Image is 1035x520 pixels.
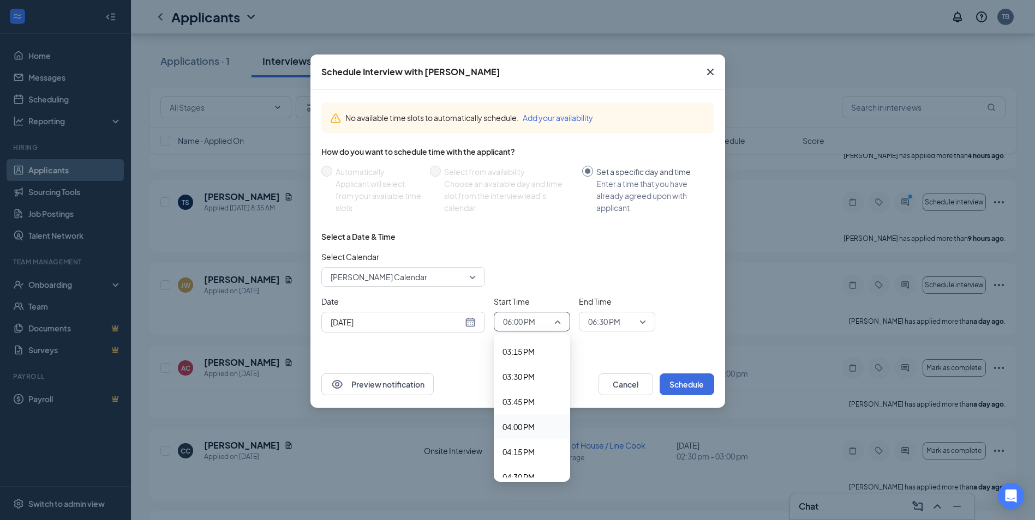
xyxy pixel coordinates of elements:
[660,373,714,395] button: Schedule
[321,231,396,242] div: Select a Date & Time
[321,146,714,157] div: How do you want to schedule time with the applicant?
[331,316,463,328] input: Aug 30, 2025
[579,295,655,307] span: End Time
[704,65,717,78] svg: Cross
[321,251,485,263] span: Select Calendar
[336,178,421,214] div: Applicant will select from your available time slots
[494,295,570,307] span: Start Time
[331,378,344,391] svg: Eye
[599,373,653,395] button: Cancel
[503,313,535,330] span: 06:00 PM
[998,483,1024,509] div: Open Intercom Messenger
[502,421,535,433] span: 04:00 PM
[321,373,434,395] button: EyePreview notification
[502,371,535,383] span: 03:30 PM
[321,295,485,307] span: Date
[696,55,725,89] button: Close
[596,178,705,214] div: Enter a time that you have already agreed upon with applicant
[321,66,500,78] div: Schedule Interview with [PERSON_NAME]
[596,166,705,178] div: Set a specific day and time
[330,113,341,124] svg: Warning
[331,269,427,285] span: [PERSON_NAME] Calendar
[444,166,573,178] div: Select from availability
[588,313,620,330] span: 06:30 PM
[502,346,535,358] span: 03:15 PM
[345,112,705,124] div: No available time slots to automatically schedule.
[502,471,535,483] span: 04:30 PM
[444,178,573,214] div: Choose an available day and time slot from the interview lead’s calendar
[502,396,535,408] span: 03:45 PM
[502,446,535,458] span: 04:15 PM
[523,112,593,124] button: Add your availability
[336,166,421,178] div: Automatically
